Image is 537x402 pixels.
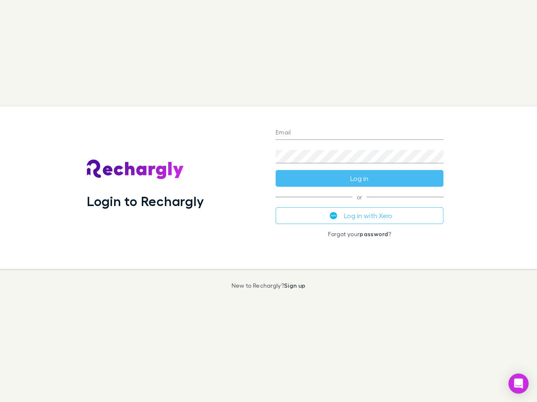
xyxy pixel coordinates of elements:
button: Log in with Xero [276,207,443,224]
h1: Login to Rechargly [87,193,204,209]
button: Log in [276,170,443,187]
p: New to Rechargly? [232,282,306,289]
a: password [360,230,388,237]
img: Rechargly's Logo [87,160,184,180]
p: Forgot your ? [276,231,443,237]
div: Open Intercom Messenger [508,374,529,394]
a: Sign up [284,282,305,289]
img: Xero's logo [330,212,337,219]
